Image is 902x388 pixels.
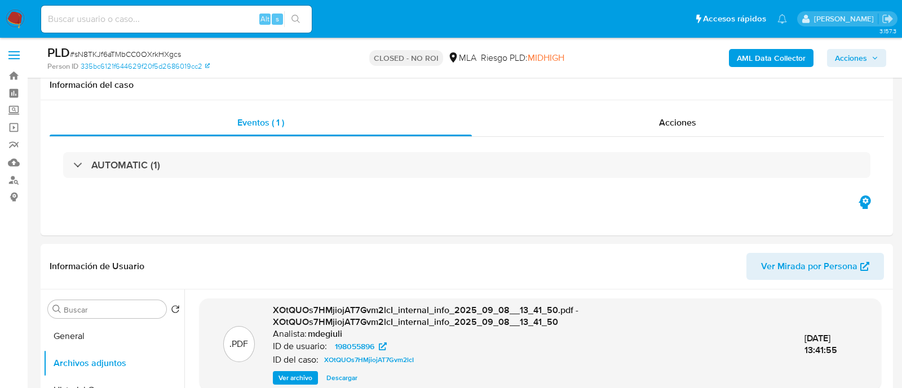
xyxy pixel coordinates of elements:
button: Descargar [321,371,363,385]
button: Ver archivo [273,371,318,385]
b: AML Data Collector [737,49,806,67]
a: 335bc6121f644629f20f5d2686019cc2 [81,61,210,72]
span: XOtQUOs7HMjiojAT7Gvm2lcI [324,353,414,367]
span: Alt [260,14,269,24]
h6: mdegiuli [308,328,342,340]
p: CLOSED - NO ROI [369,50,443,66]
span: Descargar [326,372,357,383]
h1: Información de Usuario [50,261,144,272]
span: Ver Mirada por Persona [761,253,857,280]
a: XOtQUOs7HMjiojAT7Gvm2lcI [320,353,418,367]
p: martin.degiuli@mercadolibre.com [814,14,878,24]
h3: AUTOMATIC (1) [91,159,160,171]
span: Eventos ( 1 ) [237,116,284,129]
a: Salir [882,13,894,25]
div: AUTOMATIC (1) [63,152,870,178]
span: 198055896 [335,340,374,353]
span: Acciones [835,49,867,67]
div: MLA [448,52,476,64]
a: 198055896 [328,340,393,353]
button: Archivos adjuntos [43,350,184,377]
span: Ver archivo [278,372,312,383]
span: # sN8TKJf6aTMbCC0OXrkHXgcs [70,48,181,60]
span: Acciones [659,116,696,129]
p: ID del caso: [273,354,319,365]
span: MIDHIGH [528,51,564,64]
input: Buscar [64,305,162,315]
button: General [43,323,184,350]
button: Buscar [52,305,61,314]
span: XOtQUOs7HMjiojAT7Gvm2lcI_internal_info_2025_09_08__13_41_50.pdf - XOtQUOs7HMjiojAT7Gvm2lcI_intern... [273,304,578,329]
b: PLD [47,43,70,61]
button: Volver al orden por defecto [171,305,180,317]
span: Accesos rápidos [703,13,766,25]
span: s [276,14,279,24]
button: search-icon [284,11,307,27]
button: AML Data Collector [729,49,813,67]
a: Notificaciones [777,14,787,24]
input: Buscar usuario o caso... [41,12,312,26]
p: ID de usuario: [273,341,327,352]
button: Ver Mirada por Persona [746,253,884,280]
p: .PDF [229,338,248,350]
button: Acciones [827,49,886,67]
h1: Información del caso [50,79,884,91]
p: Analista: [273,328,307,340]
span: Riesgo PLD: [481,52,564,64]
b: Person ID [47,61,78,72]
span: [DATE] 13:41:55 [804,332,837,357]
